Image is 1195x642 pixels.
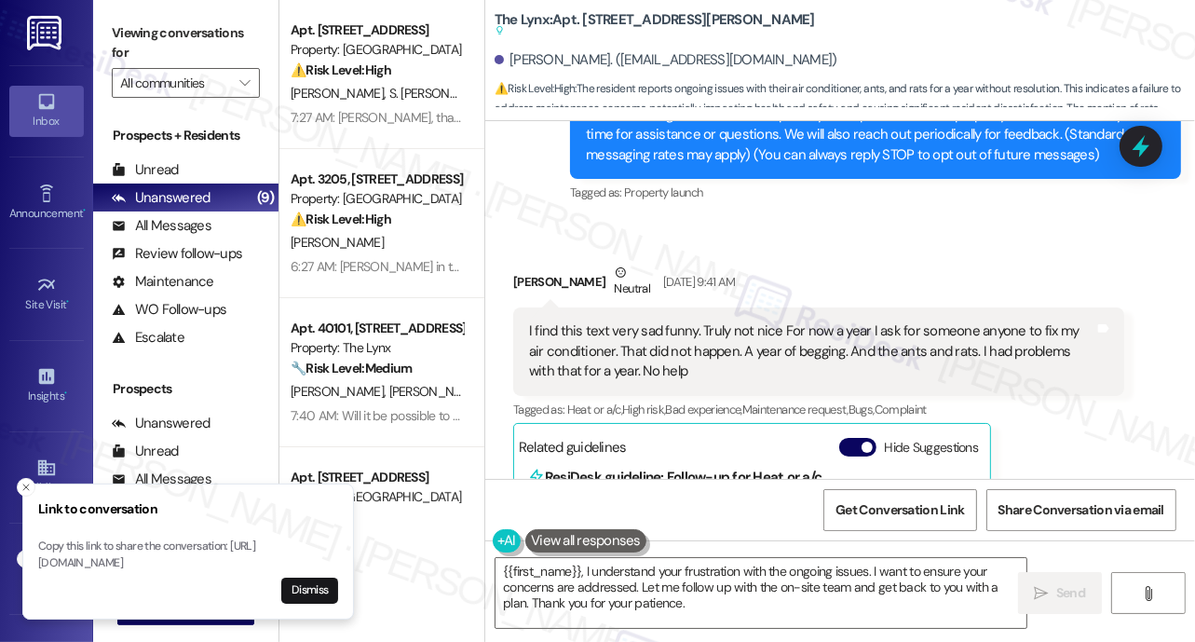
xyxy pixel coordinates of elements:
[291,360,412,376] strong: 🔧 Risk Level: Medium
[291,211,391,227] strong: ⚠️ Risk Level: High
[291,319,463,338] div: Apt. 40101, [STREET_ADDRESS][PERSON_NAME]
[624,184,702,200] span: Property launch
[823,489,976,531] button: Get Conversation Link
[67,295,70,308] span: •
[112,160,179,180] div: Unread
[835,500,964,520] span: Get Conversation Link
[742,402,849,417] span: Maintenance request ,
[17,550,35,568] button: Close toast
[291,85,389,102] span: [PERSON_NAME]
[239,75,250,90] i: 
[513,263,1124,308] div: [PERSON_NAME]
[17,478,35,497] button: Close toast
[9,544,84,594] a: Leads
[112,244,242,264] div: Review follow-ups
[112,272,214,292] div: Maintenance
[986,489,1176,531] button: Share Conversation via email
[112,470,211,489] div: All Messages
[281,578,338,604] button: Dismiss
[611,263,654,302] div: Neutral
[291,383,389,400] span: [PERSON_NAME]
[849,402,875,417] span: Bugs ,
[83,204,86,217] span: •
[93,379,278,399] div: Prospects
[291,109,489,126] div: 7:27 AM: [PERSON_NAME], thank you
[9,452,84,502] a: Buildings
[9,269,84,320] a: Site Visit •
[252,184,278,212] div: (9)
[112,328,184,348] div: Escalate
[112,216,211,236] div: All Messages
[291,234,384,251] span: [PERSON_NAME]
[93,126,278,145] div: Prospects + Residents
[1056,583,1085,603] span: Send
[586,85,1151,165] div: Hi Israel, I'm on the new offsite Resident Support Team for The Lynx! My job is to work with your...
[519,438,627,465] div: Related guidelines
[112,442,179,461] div: Unread
[120,68,230,98] input: All communities
[64,387,67,400] span: •
[291,468,463,487] div: Apt. [STREET_ADDRESS]
[27,16,65,50] img: ResiDesk Logo
[495,81,575,96] strong: ⚠️ Risk Level: High
[513,396,1124,423] div: Tagged as:
[112,19,260,68] label: Viewing conversations for
[291,487,463,507] div: Property: [GEOGRAPHIC_DATA]
[666,402,742,417] span: Bad experience ,
[38,539,338,571] p: Copy this link to share the conversation: [URL][DOMAIN_NAME]
[291,258,538,275] div: 6:27 AM: [PERSON_NAME] in the office is rude
[1035,586,1049,601] i: 
[884,438,978,458] label: Hide Suggestions
[496,558,1026,628] textarea: {{first_name}}, I understand your frustration with the ongoing issues. I want to ensure your conc...
[570,179,1181,206] div: Tagged as:
[112,188,210,208] div: Unanswered
[9,361,84,411] a: Insights •
[495,10,815,41] b: The Lynx: Apt. [STREET_ADDRESS][PERSON_NAME]
[291,40,463,60] div: Property: [GEOGRAPHIC_DATA]
[495,50,837,70] div: [PERSON_NAME]. ([EMAIL_ADDRESS][DOMAIN_NAME])
[998,500,1164,520] span: Share Conversation via email
[1018,572,1103,614] button: Send
[291,20,463,40] div: Apt. [STREET_ADDRESS]
[545,468,822,486] b: ResiDesk guideline: Follow-up for Heat or a/c
[389,383,482,400] span: [PERSON_NAME]
[291,61,391,78] strong: ⚠️ Risk Level: High
[659,272,736,292] div: [DATE] 9:41 AM
[567,402,622,417] span: Heat or a/c ,
[38,499,338,519] h3: Link to conversation
[9,86,84,136] a: Inbox
[291,338,463,358] div: Property: The Lynx
[495,79,1195,139] span: : The resident reports ongoing issues with their air conditioner, ants, and rats for a year witho...
[529,321,1094,381] div: I find this text very sad funny. Truly not nice For now a year I ask for someone anyone to fix my...
[112,414,210,433] div: Unanswered
[389,85,495,102] span: S. [PERSON_NAME]
[1141,586,1155,601] i: 
[112,300,226,320] div: WO Follow-ups
[291,170,463,189] div: Apt. 3205, [STREET_ADDRESS]
[291,189,463,209] div: Property: [GEOGRAPHIC_DATA]
[622,402,666,417] span: High risk ,
[875,402,927,417] span: Complaint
